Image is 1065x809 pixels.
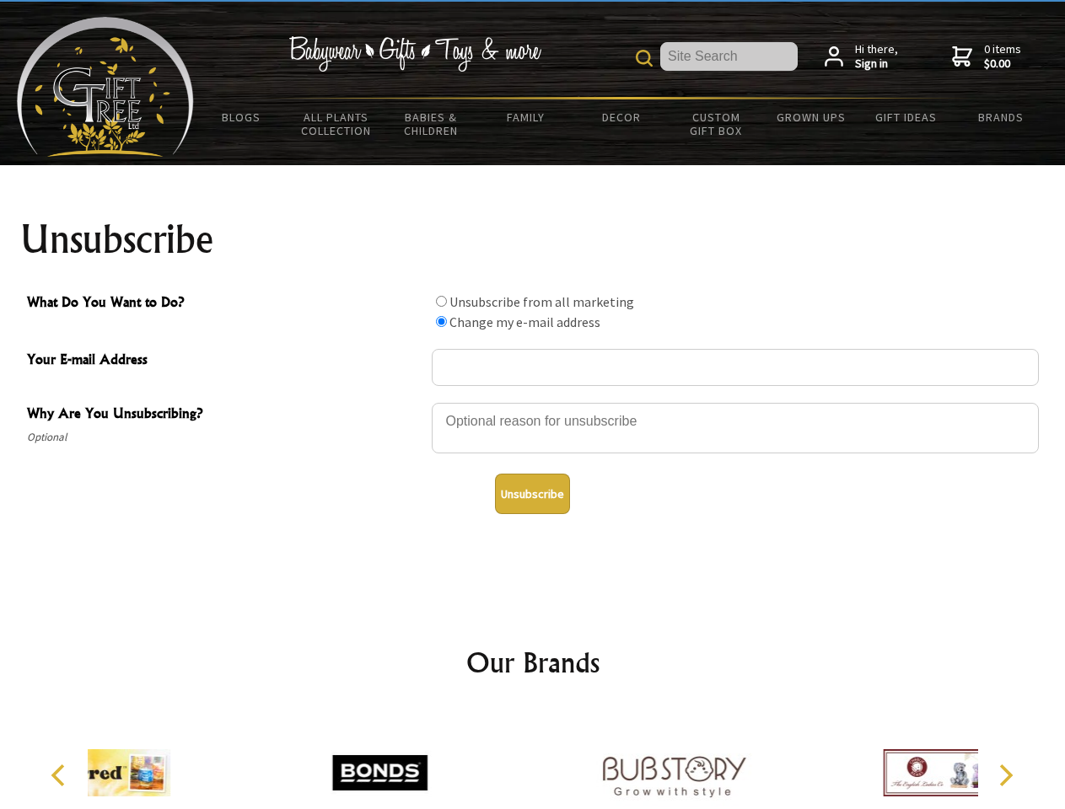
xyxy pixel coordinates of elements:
span: Your E-mail Address [27,349,423,373]
a: Gift Ideas [858,99,954,135]
label: Change my e-mail address [449,313,600,330]
a: Decor [573,99,669,135]
h2: Our Brands [34,642,1032,683]
a: All Plants Collection [289,99,385,148]
span: What Do You Want to Do? [27,292,423,316]
span: Why Are You Unsubscribing? [27,403,423,427]
h1: Unsubscribe [20,219,1046,260]
a: Hi there,Sign in [825,42,898,72]
a: Custom Gift Box [669,99,764,148]
strong: Sign in [855,56,898,72]
img: Babyware - Gifts - Toys and more... [17,17,194,157]
button: Unsubscribe [495,474,570,514]
a: BLOGS [194,99,289,135]
img: product search [636,50,653,67]
a: Family [479,99,574,135]
a: Grown Ups [763,99,858,135]
span: Hi there, [855,42,898,72]
input: Site Search [660,42,798,71]
button: Next [987,757,1024,794]
span: Optional [27,427,423,447]
button: Previous [42,757,79,794]
strong: $0.00 [984,56,1021,72]
span: 0 items [984,41,1021,72]
input: What Do You Want to Do? [436,296,447,307]
textarea: Why Are You Unsubscribing? [432,403,1039,453]
label: Unsubscribe from all marketing [449,293,634,310]
a: Brands [954,99,1049,135]
a: Babies & Children [384,99,479,148]
input: What Do You Want to Do? [436,316,447,327]
img: Babywear - Gifts - Toys & more [288,36,541,72]
a: 0 items$0.00 [952,42,1021,72]
input: Your E-mail Address [432,349,1039,386]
